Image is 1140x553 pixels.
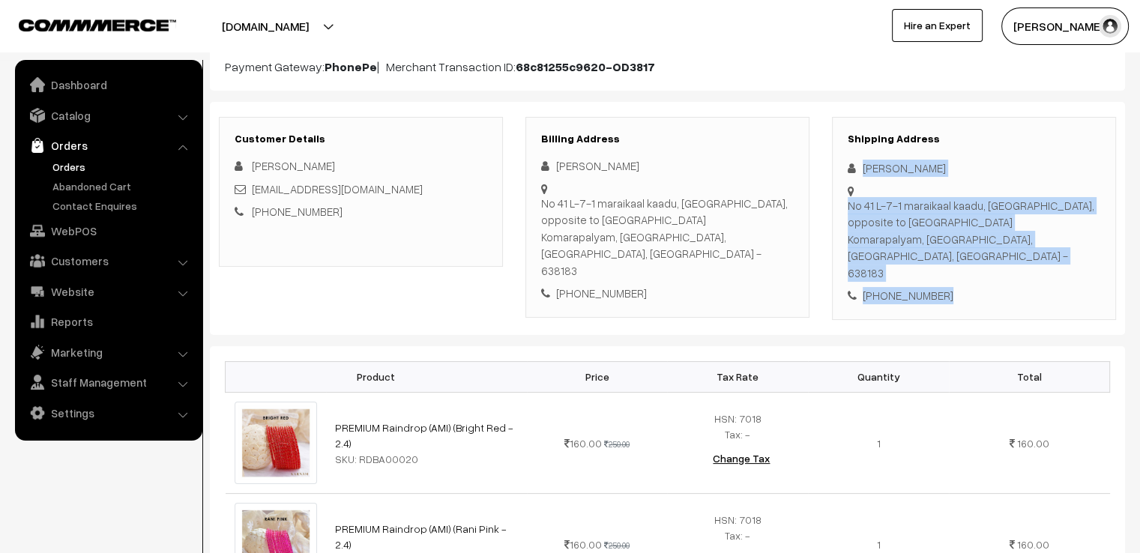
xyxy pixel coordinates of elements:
div: No 41 L-7-1 maraikaal kaadu, [GEOGRAPHIC_DATA], opposite to [GEOGRAPHIC_DATA] Komarapalyam, [GEOG... [541,195,794,279]
a: Settings [19,399,197,426]
h3: Customer Details [235,133,487,145]
h3: Shipping Address [848,133,1100,145]
a: Hire an Expert [892,9,983,42]
button: [PERSON_NAME] [1001,7,1129,45]
a: Reports [19,308,197,335]
a: PREMIUM Raindrop (AMI) (Bright Red - 2.4) [335,421,513,450]
a: Abandoned Cart [49,178,197,194]
div: [PHONE_NUMBER] [848,287,1100,304]
div: No 41 L-7-1 maraikaal kaadu, [GEOGRAPHIC_DATA], opposite to [GEOGRAPHIC_DATA] Komarapalyam, [GEOG... [848,197,1100,282]
a: COMMMERCE [19,15,150,33]
img: user [1099,15,1121,37]
strike: 250.00 [604,439,630,449]
p: Payment Gateway: | Merchant Transaction ID: [225,58,1110,76]
div: [PHONE_NUMBER] [541,285,794,302]
span: [PERSON_NAME] [252,159,335,172]
img: bright red.jpg [235,402,317,484]
span: 160.00 [564,538,602,551]
span: 160.00 [564,437,602,450]
div: [PERSON_NAME] [848,160,1100,177]
span: HSN: 7018 Tax: - [714,513,761,542]
b: 68c81255c9620-OD3817 [516,59,655,74]
th: Tax Rate [667,361,808,392]
button: [DOMAIN_NAME] [169,7,361,45]
a: Marketing [19,339,197,366]
a: [PHONE_NUMBER] [252,205,343,218]
img: COMMMERCE [19,19,176,31]
a: PREMIUM Raindrop (AMI) (Rani Pink - 2.4) [335,522,507,551]
strike: 250.00 [604,540,630,550]
span: 160.00 [1017,538,1049,551]
th: Total [949,361,1110,392]
a: [EMAIL_ADDRESS][DOMAIN_NAME] [252,182,423,196]
a: Catalog [19,102,197,129]
a: Dashboard [19,71,197,98]
a: Orders [49,159,197,175]
a: WebPOS [19,217,197,244]
span: 1 [877,538,881,551]
div: SKU: RDBA00020 [335,451,518,467]
span: 1 [877,437,881,450]
span: 160.00 [1017,437,1049,450]
b: PhonePe [325,59,377,74]
div: [PERSON_NAME] [541,157,794,175]
span: HSN: 7018 Tax: - [714,412,761,441]
button: Change Tax [701,442,782,475]
a: Orders [19,132,197,159]
a: Staff Management [19,369,197,396]
a: Customers [19,247,197,274]
a: Contact Enquires [49,198,197,214]
a: Website [19,278,197,305]
th: Quantity [808,361,949,392]
th: Price [527,361,668,392]
h3: Billing Address [541,133,794,145]
th: Product [226,361,527,392]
